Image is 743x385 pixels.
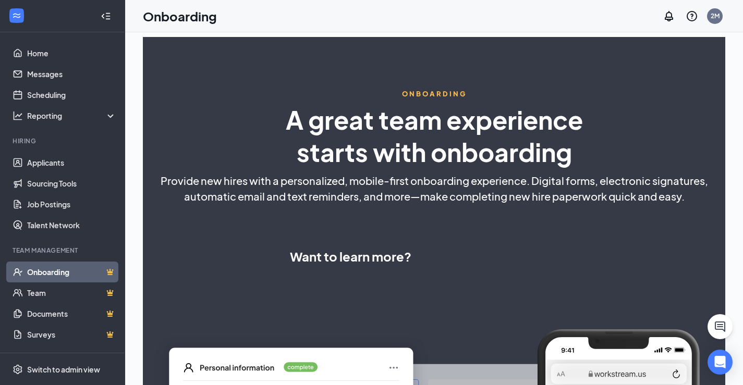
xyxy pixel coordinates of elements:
svg: Collapse [101,11,111,21]
svg: Settings [13,364,23,375]
a: Sourcing Tools [27,173,116,194]
svg: Analysis [13,110,23,121]
iframe: Form 0 [422,209,578,288]
a: DocumentsCrown [27,303,116,324]
svg: QuestionInfo [686,10,698,22]
svg: Notifications [663,10,675,22]
a: OnboardingCrown [27,262,116,282]
div: Open Intercom Messenger [708,350,733,375]
div: 2M [711,11,720,20]
span: automatic email and text reminders, and more—make completing new hire paperwork quick and easy. [184,189,685,204]
a: Job Postings [27,194,116,215]
a: Applicants [27,152,116,173]
a: Scheduling [27,84,116,105]
span: A great team experience [286,104,583,135]
a: Home [27,43,116,64]
div: Switch to admin view [27,364,100,375]
a: Messages [27,64,116,84]
a: Talent Network [27,215,116,235]
span: ONBOARDING [402,89,467,98]
div: Reporting [27,110,117,121]
svg: WorkstreamLogo [11,10,22,21]
button: ChatActive [708,314,733,339]
span: Want to learn more? [290,247,411,266]
a: TeamCrown [27,282,116,303]
div: Hiring [13,136,114,145]
h1: Onboarding [143,7,217,25]
a: SurveysCrown [27,324,116,345]
div: Team Management [13,246,114,255]
span: starts with onboarding [297,136,572,168]
svg: ChatActive [714,320,726,333]
span: Provide new hires with a personalized, mobile-first onboarding experience. Digital forms, electro... [161,173,708,189]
